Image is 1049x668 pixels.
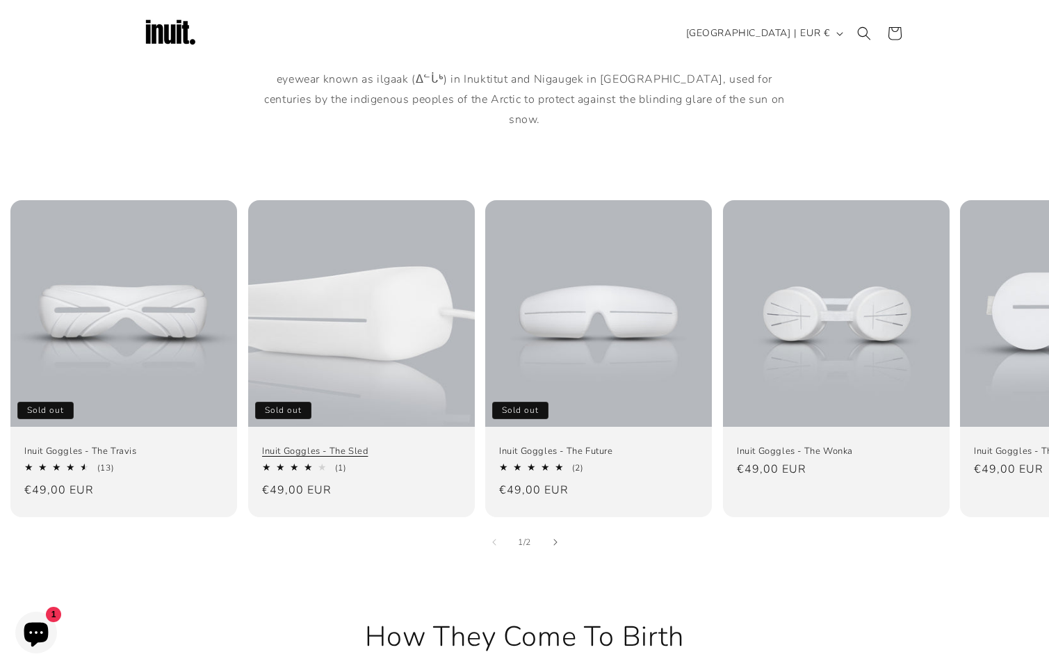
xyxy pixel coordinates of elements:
[686,26,830,40] span: [GEOGRAPHIC_DATA] | EUR €
[526,535,531,549] span: 2
[678,20,849,47] button: [GEOGRAPHIC_DATA] | EUR €
[24,445,223,457] a: Inuit Goggles - The Travis
[849,18,879,49] summary: Search
[262,445,461,457] a: Inuit Goggles - The Sled
[254,619,796,655] h2: How They Come To Birth
[479,527,510,557] button: Slide left
[499,445,698,457] a: Inuit Goggles - The Future
[518,535,523,549] span: 1
[737,445,936,457] a: Inuit Goggles - The Wonka
[523,535,526,549] span: /
[11,612,61,657] inbox-online-store-chat: Shopify online store chat
[143,6,198,61] img: Inuit Logo
[540,527,571,557] button: Slide right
